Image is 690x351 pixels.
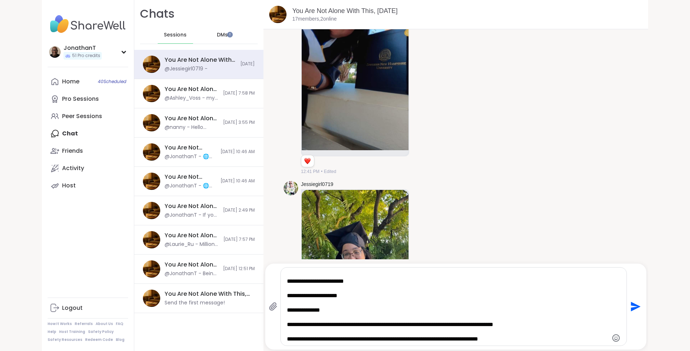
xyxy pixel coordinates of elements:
a: Safety Policy [88,329,114,334]
div: @JonathanT - If you experienced any glitches, you’re not alone — a few others have run into the s... [165,212,219,219]
div: @JonathanT - Being intentional about the wins is so important! [165,270,219,277]
a: Host Training [59,329,85,334]
div: Pro Sessions [62,95,99,103]
span: [DATE] 7:57 PM [223,237,255,243]
a: Blog [116,337,125,342]
img: You Are Not Alone With This, Sep 07 [143,202,160,219]
a: Referrals [75,321,93,326]
span: • [321,168,322,175]
div: JonathanT [64,44,102,52]
button: Send [627,299,643,315]
div: You Are Not Alone With This, [DATE] [165,202,219,210]
span: Edited [324,168,336,175]
div: Logout [62,304,83,312]
a: Activity [48,160,128,177]
div: @Jessiegirl0719 - [165,65,208,73]
div: Peer Sessions [62,112,102,120]
span: [DATE] 7:58 PM [223,90,255,96]
div: @JonathanT - 🌐 Just a quick note about tech: If you experienced any glitches, you’re not alone — ... [165,182,216,190]
div: You Are Not Alone With This, [DATE] [165,56,236,64]
a: Redeem Code [85,337,113,342]
img: JonathanT [49,46,61,58]
span: [DATE] 12:51 PM [223,266,255,272]
span: [DATE] 10:46 AM [220,178,255,184]
a: About Us [96,321,113,326]
div: Home [62,78,79,86]
a: How It Works [48,321,72,326]
iframe: Spotlight [227,32,233,38]
div: You Are Not Alone With This, [DATE] [165,261,219,269]
div: You Are Not Alone With This, [DATE] [165,231,219,239]
a: Help [48,329,56,334]
div: @Ashley_Voss - my son is crying for me. Good night everyone!!! [165,95,219,102]
div: Send the first message! [165,299,225,307]
img: You Are Not Alone With This, Sep 08 [143,85,160,102]
img: You Are Not Alone With This, Sep 09 [269,6,287,23]
span: [DATE] 3:55 PM [223,120,255,126]
p: 17 members, 2 online [292,16,337,23]
div: @Laurie_Ru - Millions of people experience hurt every day. [PERSON_NAME]'re no more responsible f... [165,241,219,248]
a: Friends [48,142,128,160]
div: @JonathanT - 🌐 Just a quick note about tech: If you experienced any glitches, you’re not alone — ... [165,153,216,160]
button: Emoji picker [612,334,620,342]
img: You Are Not Alone With This, Sep 07 [143,114,160,131]
img: You Are Not Alone With This, Sep 06 [143,260,160,278]
h1: Chats [140,6,175,22]
img: You Are Not Alone With This, Sep 10 [143,173,160,190]
div: Host [62,182,76,190]
img: ShareWell Nav Logo [48,12,128,37]
img: You Are Not Alone With This, Sep 12 [143,290,160,307]
img: You Are Not Alone With This, Sep 06 [143,231,160,248]
img: You Are Not Alone With This, Sep 11 [143,143,160,161]
a: Home40Scheduled [48,73,128,90]
div: You Are Not Alone With This, [DATE] [165,290,250,298]
a: FAQ [116,321,123,326]
span: 51 Pro credits [72,53,100,59]
a: Host [48,177,128,194]
div: You Are Not Alone With This, [DATE] [165,114,219,122]
a: Safety Resources [48,337,82,342]
img: You Are Not Alone With This, Sep 09 [143,56,160,73]
a: You Are Not Alone With This, [DATE] [292,7,398,14]
button: Reactions: love [303,158,311,164]
span: DMs [217,31,228,39]
a: Logout [48,299,128,317]
div: You Are Not Alone With This, [DATE] [165,85,219,93]
span: 12:41 PM [301,168,319,175]
span: [DATE] 2:49 PM [223,207,255,213]
div: Reaction list [301,155,314,167]
a: Pro Sessions [48,90,128,108]
div: You Are Not Alone With This, [DATE] [165,173,216,181]
div: Activity [62,164,84,172]
img: https://sharewell-space-live.sfo3.digitaloceanspaces.com/user-generated/3602621c-eaa5-4082-863a-9... [284,181,298,195]
div: @nanny - Hello everyone, thanks for making me feel comfortable and accepted in this group❤️ [165,124,219,131]
span: Sessions [164,31,187,39]
textarea: Type your message [287,270,608,343]
div: Friends [62,147,83,155]
span: [DATE] [240,61,255,67]
span: 40 Scheduled [98,79,126,84]
a: Peer Sessions [48,108,128,125]
span: [DATE] 10:46 AM [220,149,255,155]
div: You Are Not Alone With This, [DATE] [165,144,216,152]
a: Jessiegirl0719 [301,181,333,188]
